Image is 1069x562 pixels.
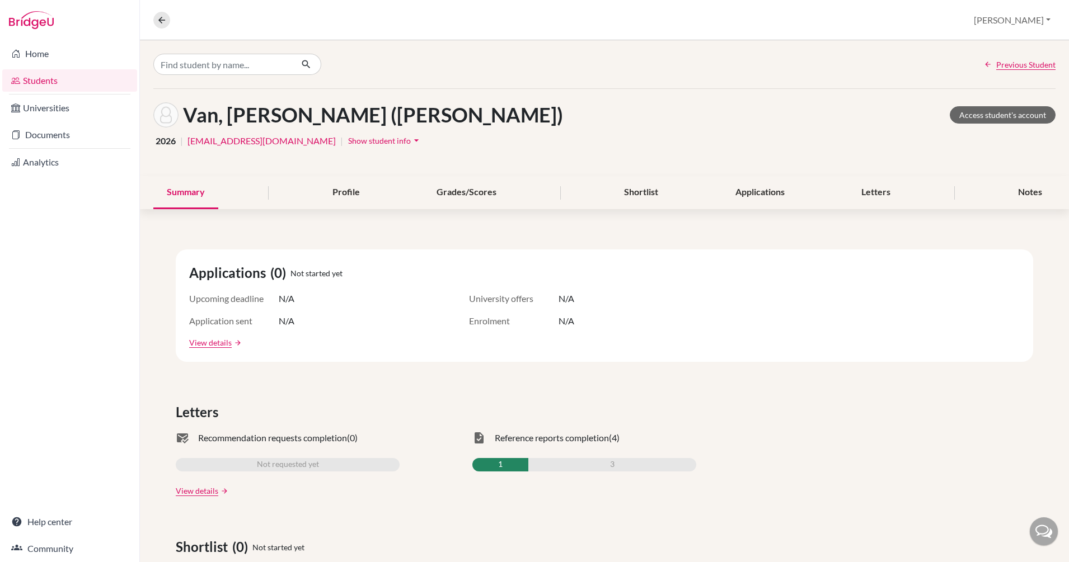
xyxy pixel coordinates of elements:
div: Letters [848,176,904,209]
a: Previous Student [984,59,1056,70]
span: Enrolment [469,314,559,328]
span: University offers [469,292,559,305]
span: mark_email_read [176,431,189,445]
span: Application sent [189,314,279,328]
span: Not started yet [290,267,343,279]
div: Profile [319,176,373,209]
button: [PERSON_NAME] [969,10,1056,31]
span: Shortlist [176,537,232,557]
a: Analytics [2,151,137,173]
span: Not requested yet [257,458,319,471]
span: | [340,134,343,148]
span: Letters [176,402,223,422]
span: (4) [609,431,620,445]
span: (0) [347,431,358,445]
div: Notes [1005,176,1056,209]
div: Applications [722,176,798,209]
img: Hao Nhien (Alex) Van's avatar [153,102,179,127]
span: Previous Student [996,59,1056,70]
a: Documents [2,124,137,146]
a: Students [2,69,137,92]
span: Not started yet [252,541,304,553]
div: Grades/Scores [423,176,510,209]
a: Access student's account [950,106,1056,124]
a: Home [2,42,137,65]
a: [EMAIL_ADDRESS][DOMAIN_NAME] [187,134,336,148]
span: Reference reports completion [495,431,609,445]
span: (0) [270,263,290,283]
i: arrow_drop_down [411,135,422,146]
div: Summary [153,176,218,209]
a: View details [176,485,218,497]
span: 1 [498,458,503,471]
div: Shortlist [611,176,672,209]
h1: Van, [PERSON_NAME] ([PERSON_NAME]) [183,103,563,127]
a: Universities [2,97,137,119]
span: 2026 [156,134,176,148]
span: Show student info [348,136,411,145]
span: N/A [279,292,294,305]
a: arrow_forward [232,339,242,347]
span: Recommendation requests completion [198,431,347,445]
input: Find student by name... [153,54,292,75]
span: N/A [279,314,294,328]
span: N/A [559,314,574,328]
span: Applications [189,263,270,283]
span: Upcoming deadline [189,292,279,305]
a: View details [189,337,232,348]
img: Bridge-U [9,11,54,29]
span: 3 [610,458,615,471]
a: Community [2,537,137,560]
a: Help center [2,511,137,533]
span: task [472,431,486,445]
span: | [180,134,183,148]
a: arrow_forward [218,487,228,495]
span: N/A [559,292,574,305]
button: Show student infoarrow_drop_down [348,132,423,149]
span: (0) [232,537,252,557]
